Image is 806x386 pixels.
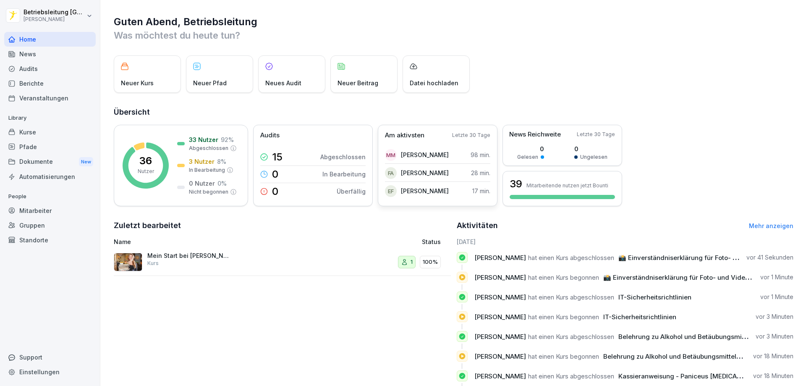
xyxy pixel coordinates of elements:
[338,79,378,87] p: Neuer Beitrag
[517,144,544,153] p: 0
[474,273,526,281] span: [PERSON_NAME]
[385,185,397,197] div: EF
[320,152,366,161] p: Abgeschlossen
[385,131,424,140] p: Am aktivsten
[114,237,325,246] p: Name
[401,186,449,195] p: [PERSON_NAME]
[385,167,397,179] div: FA
[272,152,283,162] p: 15
[4,233,96,247] a: Standorte
[189,166,225,174] p: In Bearbeitung
[401,168,449,177] p: [PERSON_NAME]
[474,313,526,321] span: [PERSON_NAME]
[749,222,793,229] a: Mehr anzeigen
[189,157,215,166] p: 3 Nutzer
[423,258,438,266] p: 100%
[147,260,159,267] p: Kurs
[474,254,526,262] span: [PERSON_NAME]
[4,76,96,91] div: Berichte
[24,16,85,22] p: [PERSON_NAME]
[4,139,96,154] a: Pfade
[618,333,804,341] span: Belehrung zu Alkohol und Betäubungsmitteln am Arbeitsplatz
[79,157,93,167] div: New
[114,15,793,29] h1: Guten Abend, Betriebsleitung
[189,188,228,196] p: Nicht begonnen
[756,332,793,341] p: vor 3 Minuten
[574,144,607,153] p: 0
[139,156,152,166] p: 36
[510,177,522,191] h3: 39
[577,131,615,138] p: Letzte 30 Tage
[760,273,793,281] p: vor 1 Minute
[4,154,96,170] a: DokumenteNew
[4,203,96,218] a: Mitarbeiter
[517,153,538,161] p: Gelesen
[452,131,490,139] p: Letzte 30 Tage
[760,293,793,301] p: vor 1 Minute
[4,169,96,184] a: Automatisierungen
[753,372,793,380] p: vor 18 Minuten
[4,125,96,139] a: Kurse
[138,168,154,175] p: Nutzer
[603,352,789,360] span: Belehrung zu Alkohol und Betäubungsmitteln am Arbeitsplatz
[618,254,789,262] span: 📸 Einverständniserklärung für Foto- und Videonutzung
[114,106,793,118] h2: Übersicht
[457,237,794,246] h6: [DATE]
[4,350,96,365] div: Support
[24,9,85,16] p: Betriebsleitung [GEOGRAPHIC_DATA]
[260,131,280,140] p: Audits
[471,150,490,159] p: 98 min.
[114,29,793,42] p: Was möchtest du heute tun?
[265,79,301,87] p: Neues Audit
[509,130,561,139] p: News Reichweite
[272,186,278,197] p: 0
[272,169,278,179] p: 0
[410,79,458,87] p: Datei hochladen
[474,372,526,380] span: [PERSON_NAME]
[114,253,142,271] img: aaay8cu0h1hwaqqp9269xjan.png
[603,313,676,321] span: IT-Sicherheitsrichtlinien
[337,187,366,196] p: Überfällig
[121,79,154,87] p: Neuer Kurs
[457,220,498,231] h2: Aktivitäten
[528,254,614,262] span: hat einen Kurs abgeschlossen
[4,32,96,47] a: Home
[217,179,227,188] p: 0 %
[411,258,413,266] p: 1
[528,333,614,341] span: hat einen Kurs abgeschlossen
[746,253,793,262] p: vor 41 Sekunden
[756,312,793,321] p: vor 3 Minuten
[193,79,227,87] p: Neuer Pfad
[580,153,607,161] p: Ungelesen
[114,249,451,276] a: Mein Start bei [PERSON_NAME] - PersonalfragebogenKurs1100%
[385,149,397,161] div: MM
[221,135,234,144] p: 92 %
[4,61,96,76] div: Audits
[4,47,96,61] a: News
[4,190,96,203] p: People
[526,182,608,189] p: Mitarbeitende nutzen jetzt Bounti
[618,293,691,301] span: IT-Sicherheitsrichtlinien
[753,352,793,360] p: vor 18 Minuten
[471,168,490,177] p: 28 min.
[401,150,449,159] p: [PERSON_NAME]
[189,179,215,188] p: 0 Nutzer
[4,365,96,379] div: Einstellungen
[528,352,599,360] span: hat einen Kurs begonnen
[474,352,526,360] span: [PERSON_NAME]
[4,218,96,233] a: Gruppen
[4,91,96,105] a: Veranstaltungen
[4,111,96,125] p: Library
[528,372,614,380] span: hat einen Kurs abgeschlossen
[474,293,526,301] span: [PERSON_NAME]
[322,170,366,179] p: In Bearbeitung
[474,333,526,341] span: [PERSON_NAME]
